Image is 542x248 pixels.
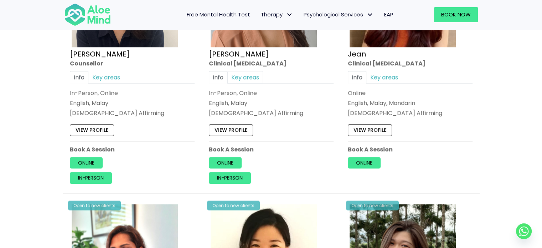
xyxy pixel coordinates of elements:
[209,99,334,107] p: English, Malay
[346,201,399,210] div: Open to new clients
[348,59,473,67] div: Clinical [MEDICAL_DATA]
[434,7,478,22] a: Book Now
[255,7,298,22] a: TherapyTherapy: submenu
[348,71,366,83] a: Info
[348,109,473,117] div: [DEMOGRAPHIC_DATA] Affirming
[348,89,473,97] div: Online
[70,49,130,59] a: [PERSON_NAME]
[209,49,269,59] a: [PERSON_NAME]
[64,3,111,26] img: Aloe mind Logo
[70,59,195,67] div: Counsellor
[209,89,334,97] div: In-Person, Online
[209,172,251,183] a: In-person
[348,124,392,136] a: View profile
[120,7,399,22] nav: Menu
[209,59,334,67] div: Clinical [MEDICAL_DATA]
[348,145,473,153] p: Book A Session
[187,11,250,18] span: Free Mental Health Test
[516,223,532,239] a: Whatsapp
[70,71,88,83] a: Info
[181,7,255,22] a: Free Mental Health Test
[365,10,375,20] span: Psychological Services: submenu
[70,157,103,168] a: Online
[68,201,121,210] div: Open to new clients
[70,172,112,183] a: In-person
[207,201,260,210] div: Open to new clients
[70,145,195,153] p: Book A Session
[209,109,334,117] div: [DEMOGRAPHIC_DATA] Affirming
[348,49,366,59] a: Jean
[70,124,114,136] a: View profile
[366,71,402,83] a: Key areas
[227,71,263,83] a: Key areas
[209,145,334,153] p: Book A Session
[379,7,399,22] a: EAP
[284,10,295,20] span: Therapy: submenu
[70,109,195,117] div: [DEMOGRAPHIC_DATA] Affirming
[298,7,379,22] a: Psychological ServicesPsychological Services: submenu
[209,157,242,168] a: Online
[384,11,393,18] span: EAP
[304,11,373,18] span: Psychological Services
[441,11,471,18] span: Book Now
[209,71,227,83] a: Info
[209,124,253,136] a: View profile
[70,99,195,107] p: English, Malay
[88,71,124,83] a: Key areas
[348,99,473,107] p: English, Malay, Mandarin
[261,11,293,18] span: Therapy
[70,89,195,97] div: In-Person, Online
[348,157,381,168] a: Online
